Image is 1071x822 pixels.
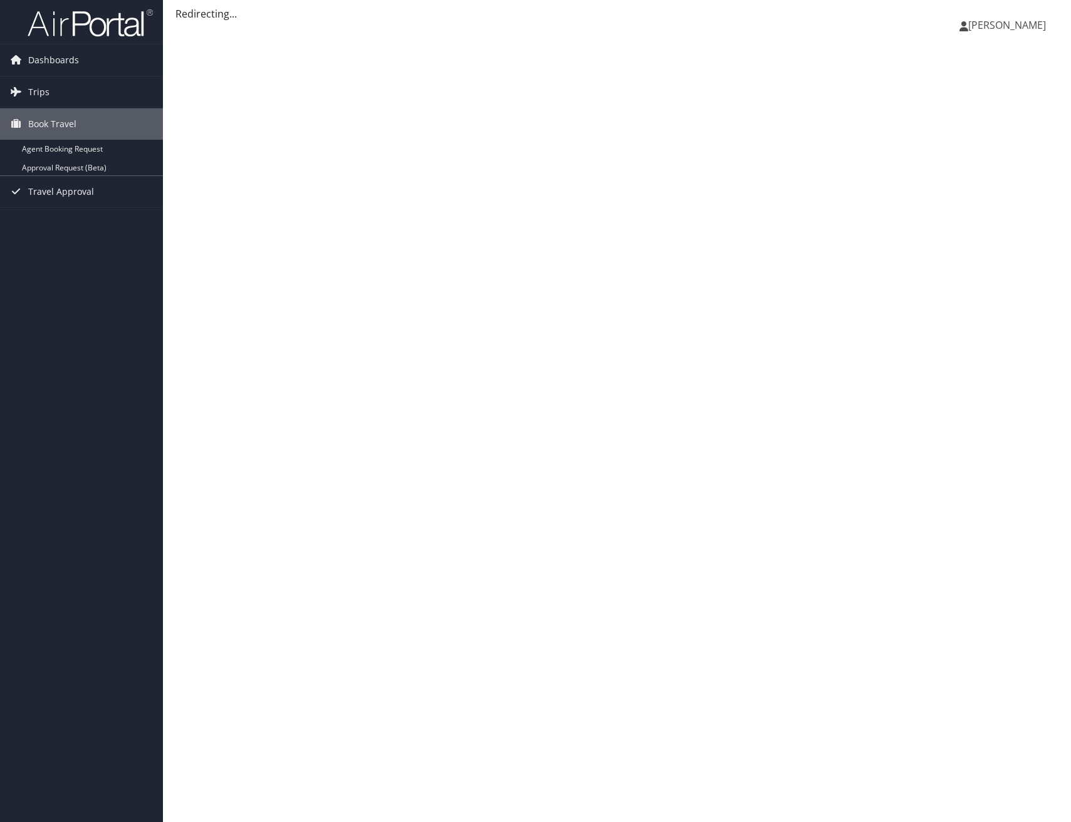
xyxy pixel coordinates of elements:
span: Trips [28,76,50,108]
a: [PERSON_NAME] [959,6,1058,44]
span: Book Travel [28,108,76,140]
img: airportal-logo.png [28,8,153,38]
span: [PERSON_NAME] [968,18,1046,32]
div: Redirecting... [175,6,1058,21]
span: Travel Approval [28,176,94,207]
span: Dashboards [28,44,79,76]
